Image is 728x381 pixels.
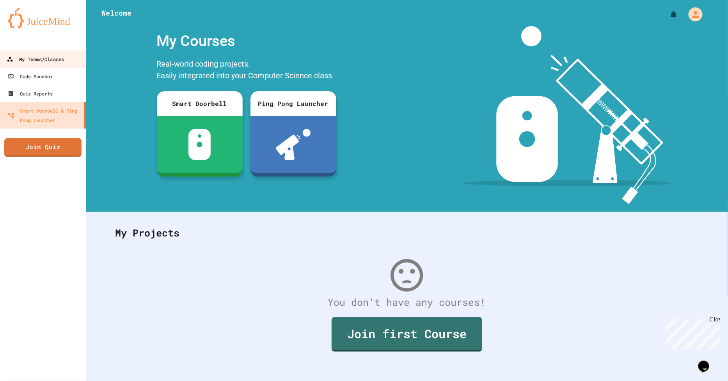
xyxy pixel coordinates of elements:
[153,26,340,56] div: My Courses
[107,218,707,248] div: My Projects
[680,5,705,23] div: My Account
[4,138,82,157] a: Join Quiz
[7,55,64,64] div: My Teams/Classes
[188,129,211,160] img: sdb-white.svg
[655,8,680,21] div: My Notifications
[157,91,243,116] div: Smart Doorbell
[250,91,336,116] div: Ping Pong Launcher
[332,317,482,352] a: Join first Course
[463,26,672,204] img: banner-image-my-projects.png
[8,89,53,98] div: Quiz Reports
[276,129,311,160] img: ppl-with-ball.png
[663,316,720,349] iframe: chat widget
[8,72,53,81] div: Code Sandbox
[695,350,720,373] iframe: chat widget
[107,295,707,310] div: You don't have any courses!
[8,8,78,28] img: logo-orange.svg
[153,56,340,85] div: Real-world coding projects. Easily integrated into your Computer Science class.
[3,3,54,49] div: Chat with us now!Close
[8,106,81,125] div: Smart Doorbell & Ping Pong Launcher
